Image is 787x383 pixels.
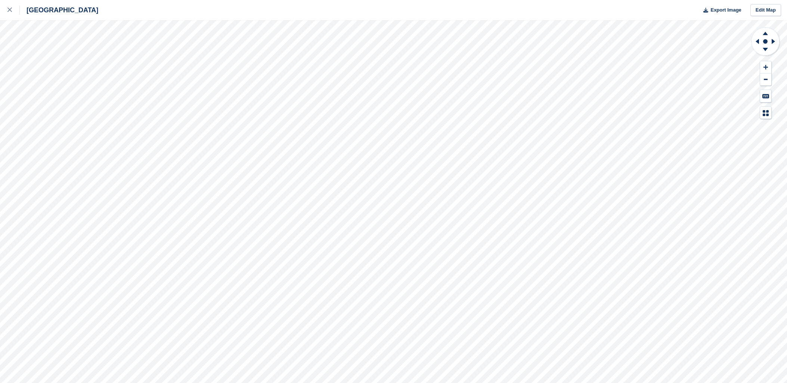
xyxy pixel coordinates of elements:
span: Export Image [710,6,741,14]
div: [GEOGRAPHIC_DATA] [20,6,98,15]
a: Edit Map [750,4,781,16]
button: Map Legend [760,107,771,119]
button: Zoom In [760,61,771,74]
button: Keyboard Shortcuts [760,90,771,102]
button: Export Image [699,4,741,16]
button: Zoom Out [760,74,771,86]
